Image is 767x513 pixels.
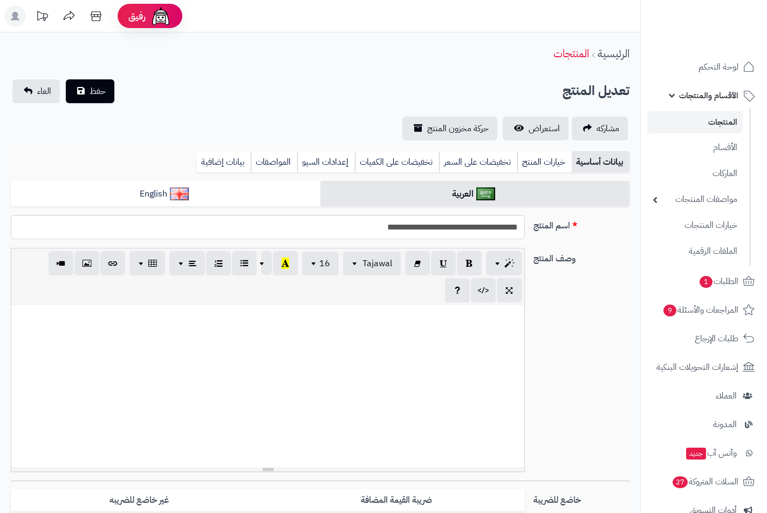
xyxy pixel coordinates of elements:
[700,276,713,288] span: 1
[302,252,339,275] button: 16
[713,417,737,432] span: المدونة
[597,122,619,135] span: مشاركه
[150,5,172,27] img: ai-face.png
[647,111,743,133] a: المنتجات
[672,474,738,489] span: السلات المتروكة
[647,240,743,263] a: الملفات الرقمية
[694,30,757,53] img: logo-2.png
[11,489,268,511] label: غير خاضع للضريبه
[355,151,439,173] a: تخفيضات على الكميات
[716,388,737,403] span: العملاء
[647,326,761,352] a: طلبات الإرجاع
[529,215,634,232] label: اسم المنتج
[698,274,738,289] span: الطلبات
[197,151,251,173] a: بيانات إضافية
[170,187,189,200] img: English
[503,117,569,140] a: استعراض
[439,151,517,173] a: تخفيضات على السعر
[698,59,738,75] span: لوحة التحكم
[517,151,572,173] a: خيارات المنتج
[598,45,629,62] a: الرئيسية
[427,122,489,135] span: حركة مخزون المنتج
[572,151,629,173] a: بيانات أساسية
[679,88,738,103] span: الأقسام والمنتجات
[268,489,525,511] label: ضريبة القيمة المضافة
[319,257,330,270] span: 16
[647,54,761,80] a: لوحة التحكم
[563,80,629,102] h2: تعديل المنتج
[647,268,761,294] a: الطلبات1
[343,252,401,275] button: Tajawal
[11,181,320,207] a: English
[686,448,706,460] span: جديد
[529,122,560,135] span: استعراض
[685,446,737,461] span: وآتس آب
[37,85,51,98] span: الغاء
[647,136,743,159] a: الأقسام
[647,383,761,409] a: العملاء
[529,489,634,507] label: خاضع للضريبة
[529,248,634,265] label: وصف المنتج
[572,117,628,140] a: مشاركه
[297,151,355,173] a: إعدادات السيو
[402,117,497,140] a: حركة مخزون المنتج
[12,79,60,103] a: الغاء
[647,162,743,185] a: الماركات
[673,476,688,488] span: 27
[695,331,738,346] span: طلبات الإرجاع
[553,45,589,62] a: المنتجات
[362,257,392,270] span: Tajawal
[647,214,743,237] a: خيارات المنتجات
[66,79,114,103] button: حفظ
[647,411,761,437] a: المدونة
[647,297,761,323] a: المراجعات والأسئلة9
[656,360,738,375] span: إشعارات التحويلات البنكية
[251,151,297,173] a: المواصفات
[647,188,743,211] a: مواصفات المنتجات
[647,440,761,466] a: وآتس آبجديد
[29,5,56,30] a: تحديثات المنصة
[128,10,146,23] span: رفيق
[663,305,676,316] span: 9
[476,187,495,200] img: العربية
[647,354,761,380] a: إشعارات التحويلات البنكية
[662,302,738,318] span: المراجعات والأسئلة
[90,85,106,98] span: حفظ
[320,181,630,207] a: العربية
[647,469,761,495] a: السلات المتروكة27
